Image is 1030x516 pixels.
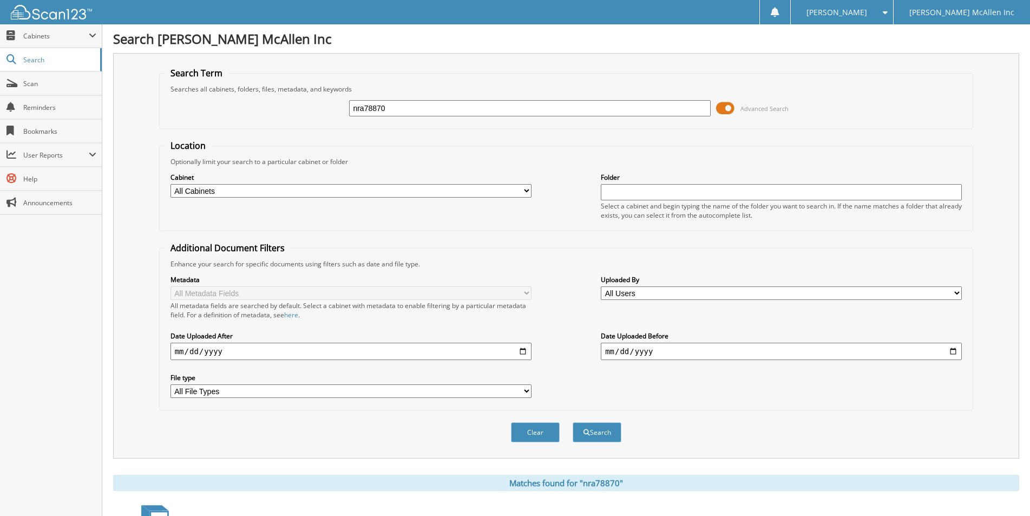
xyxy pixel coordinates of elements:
div: Optionally limit your search to a particular cabinet or folder [165,157,968,166]
button: Clear [511,422,560,442]
img: scan123-logo-white.svg [11,5,92,19]
div: Matches found for "nra78870" [113,475,1019,491]
div: Select a cabinet and begin typing the name of the folder you want to search in. If the name match... [601,201,962,220]
legend: Search Term [165,67,228,79]
div: Searches all cabinets, folders, files, metadata, and keywords [165,84,968,94]
div: All metadata fields are searched by default. Select a cabinet with metadata to enable filtering b... [170,301,532,319]
legend: Additional Document Filters [165,242,290,254]
div: Enhance your search for specific documents using filters such as date and file type. [165,259,968,269]
span: Help [23,174,96,184]
label: File type [170,373,532,382]
input: end [601,343,962,360]
span: Announcements [23,198,96,207]
span: Search [23,55,95,64]
label: Date Uploaded After [170,331,532,341]
span: Reminders [23,103,96,112]
span: Cabinets [23,31,89,41]
a: here [284,310,298,319]
button: Search [573,422,621,442]
label: Date Uploaded Before [601,331,962,341]
span: [PERSON_NAME] [806,9,867,16]
input: start [170,343,532,360]
span: User Reports [23,151,89,160]
legend: Location [165,140,211,152]
label: Cabinet [170,173,532,182]
h1: Search [PERSON_NAME] McAllen Inc [113,30,1019,48]
span: Scan [23,79,96,88]
label: Uploaded By [601,275,962,284]
span: [PERSON_NAME] McAllen Inc [909,9,1014,16]
label: Folder [601,173,962,182]
label: Metadata [170,275,532,284]
span: Advanced Search [740,104,789,113]
span: Bookmarks [23,127,96,136]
